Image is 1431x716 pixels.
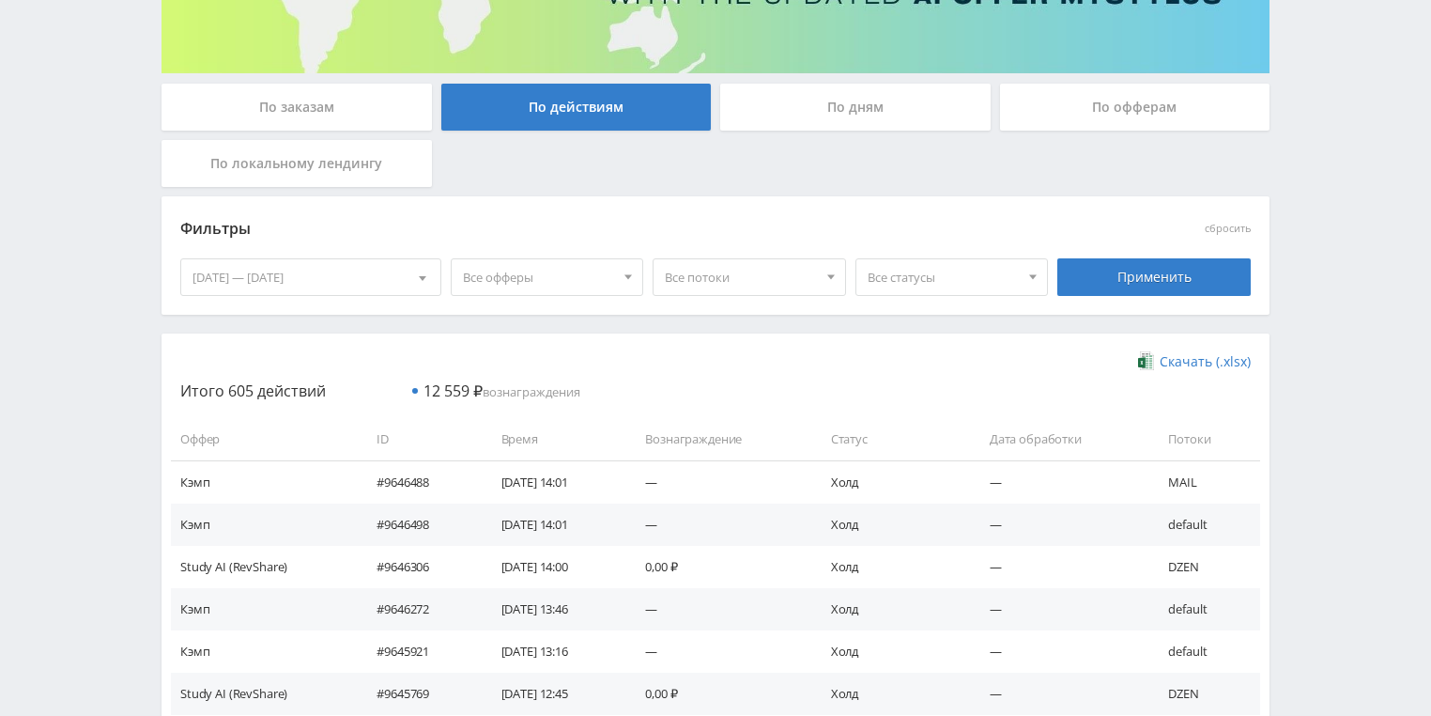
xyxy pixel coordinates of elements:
[423,381,483,401] span: 12 559 ₽
[971,673,1150,715] td: —
[1160,354,1251,369] span: Скачать (.xlsx)
[181,259,440,295] div: [DATE] — [DATE]
[812,504,971,546] td: Холд
[812,630,971,673] td: Холд
[171,673,358,715] td: Study AI (RevShare)
[626,588,811,630] td: —
[358,630,482,673] td: #9645921
[483,504,627,546] td: [DATE] 14:01
[971,546,1150,588] td: —
[441,84,712,131] div: По действиям
[358,460,482,503] td: #9646488
[483,460,627,503] td: [DATE] 14:01
[971,504,1150,546] td: —
[1149,588,1260,630] td: default
[812,418,971,460] td: Статус
[358,418,482,460] td: ID
[812,546,971,588] td: Холд
[483,546,627,588] td: [DATE] 14:00
[1205,223,1251,235] button: сбросить
[1000,84,1270,131] div: По офферам
[1149,504,1260,546] td: default
[1149,630,1260,673] td: default
[971,460,1150,503] td: —
[1149,418,1260,460] td: Потоки
[358,504,482,546] td: #9646498
[626,418,811,460] td: Вознаграждение
[358,673,482,715] td: #9645769
[171,630,358,673] td: Кэмп
[358,588,482,630] td: #9646272
[180,381,326,401] span: Итого 605 действий
[483,588,627,630] td: [DATE] 13:46
[971,418,1150,460] td: Дата обработки
[626,460,811,503] td: —
[665,259,817,295] span: Все потоки
[171,504,358,546] td: Кэмп
[171,546,358,588] td: Study AI (RevShare)
[812,673,971,715] td: Холд
[812,460,971,503] td: Холд
[1149,460,1260,503] td: MAIL
[483,630,627,673] td: [DATE] 13:16
[483,418,627,460] td: Время
[868,259,1020,295] span: Все статусы
[971,630,1150,673] td: —
[483,673,627,715] td: [DATE] 12:45
[1149,546,1260,588] td: DZEN
[1138,352,1251,371] a: Скачать (.xlsx)
[626,673,811,715] td: 0,00 ₽
[1057,258,1251,296] div: Применить
[626,504,811,546] td: —
[626,630,811,673] td: —
[463,259,615,295] span: Все офферы
[1138,351,1154,370] img: xlsx
[720,84,991,131] div: По дням
[971,588,1150,630] td: —
[171,588,358,630] td: Кэмп
[358,546,482,588] td: #9646306
[423,383,580,400] span: вознаграждения
[1149,673,1260,715] td: DZEN
[180,215,981,243] div: Фильтры
[812,588,971,630] td: Холд
[162,84,432,131] div: По заказам
[162,140,432,187] div: По локальному лендингу
[171,418,358,460] td: Оффер
[171,460,358,503] td: Кэмп
[626,546,811,588] td: 0,00 ₽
